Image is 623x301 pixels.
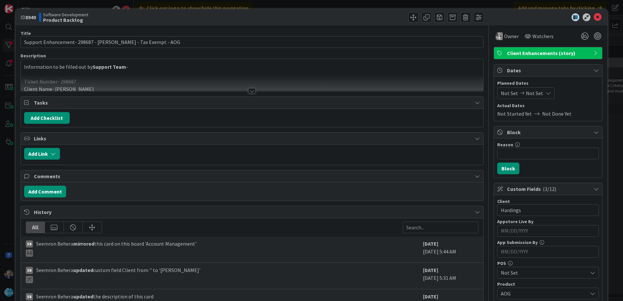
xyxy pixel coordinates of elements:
[501,290,587,297] span: AOG
[21,30,31,36] label: Title
[507,185,590,193] span: Custom Fields
[21,13,36,21] span: ID
[73,240,94,247] b: mirrored
[73,267,93,273] b: updated
[495,32,503,40] img: KS
[497,163,519,174] button: Block
[34,135,471,142] span: Links
[497,80,599,87] span: Planned Dates
[507,49,590,57] span: Client Enhancements (story)
[93,64,126,70] strong: Support Team
[24,112,70,124] button: Add Checklist
[26,222,45,233] div: All
[21,53,46,59] span: Description
[34,172,471,180] span: Comments
[497,261,599,265] div: POS
[504,32,519,40] span: Owner
[34,208,471,216] span: History
[532,32,554,40] span: Watchers
[497,219,599,224] div: Appstore Live By
[21,36,484,48] input: type card name here...
[497,102,599,109] span: Actual Dates
[497,110,532,118] span: Not Started Yet
[497,240,599,245] div: App Submission By
[423,293,438,300] b: [DATE]
[26,240,33,248] div: SB
[497,282,599,286] div: Product
[24,186,66,197] button: Add Comment
[73,293,93,300] b: updated
[34,99,471,107] span: Tasks
[501,89,518,97] span: Not Set
[542,110,572,118] span: Not Done Yet
[423,240,478,259] div: [DATE] 5:44 AM
[501,225,595,236] input: MM/DD/YYYY
[526,89,543,97] span: Not Set
[507,66,590,74] span: Dates
[423,267,438,273] b: [DATE]
[497,198,510,204] label: Client
[501,246,595,257] input: MM/DD/YYYY
[26,267,33,274] div: SB
[36,240,196,257] span: Seemron Behera this card on this board 'Account Management'
[36,266,200,283] span: Seemron Behera custom field Client from '' to '[PERSON_NAME]'
[43,17,88,22] b: Product Backlog
[497,142,513,148] label: Reason
[24,63,480,71] p: Information to be filled out by -
[43,12,88,17] span: Software Development
[26,293,33,300] div: SB
[543,186,556,192] span: ( 3/12 )
[423,240,438,247] b: [DATE]
[24,148,60,160] button: Add Link
[403,222,478,233] input: Search...
[25,14,36,21] b: 8949
[507,128,590,136] span: Block
[423,266,478,286] div: [DATE] 5:31 AM
[501,269,587,277] span: Not Set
